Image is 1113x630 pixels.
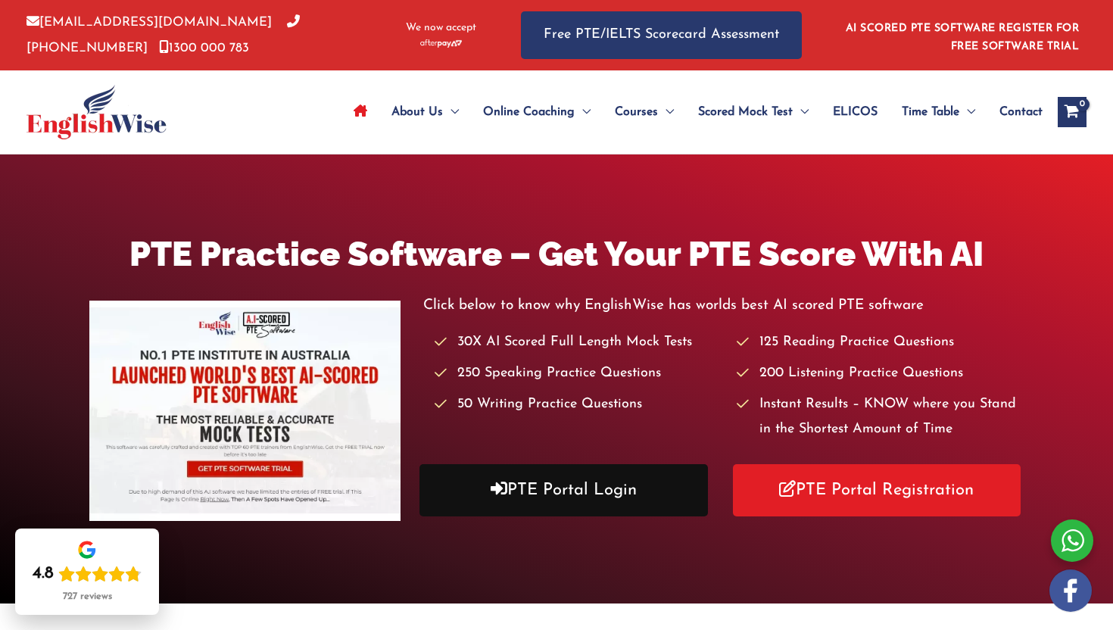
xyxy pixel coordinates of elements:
a: AI SCORED PTE SOFTWARE REGISTER FOR FREE SOFTWARE TRIAL [846,23,1080,52]
a: Contact [987,86,1043,139]
span: Menu Toggle [443,86,459,139]
img: cropped-ew-logo [26,85,167,139]
span: Scored Mock Test [698,86,793,139]
img: Afterpay-Logo [420,39,462,48]
span: Time Table [902,86,959,139]
li: 125 Reading Practice Questions [737,330,1024,355]
span: Menu Toggle [793,86,809,139]
a: About UsMenu Toggle [379,86,471,139]
span: Menu Toggle [959,86,975,139]
a: PTE Portal Registration [733,464,1021,516]
a: [PHONE_NUMBER] [26,16,300,54]
li: Instant Results – KNOW where you Stand in the Shortest Amount of Time [737,392,1024,443]
li: 200 Listening Practice Questions [737,361,1024,386]
span: About Us [391,86,443,139]
a: View Shopping Cart, empty [1058,97,1086,127]
img: pte-institute-main [89,301,401,521]
span: We now accept [406,20,476,36]
li: 250 Speaking Practice Questions [435,361,722,386]
li: 30X AI Scored Full Length Mock Tests [435,330,722,355]
a: ELICOS [821,86,890,139]
div: 727 reviews [63,591,112,603]
a: Free PTE/IELTS Scorecard Assessment [521,11,802,59]
p: Click below to know why EnglishWise has worlds best AI scored PTE software [423,293,1024,318]
a: [EMAIL_ADDRESS][DOMAIN_NAME] [26,16,272,29]
span: Online Coaching [483,86,575,139]
a: Time TableMenu Toggle [890,86,987,139]
a: PTE Portal Login [419,464,708,516]
span: Menu Toggle [658,86,674,139]
nav: Site Navigation: Main Menu [341,86,1043,139]
span: Contact [999,86,1043,139]
a: Online CoachingMenu Toggle [471,86,603,139]
a: CoursesMenu Toggle [603,86,686,139]
div: Rating: 4.8 out of 5 [33,563,142,585]
li: 50 Writing Practice Questions [435,392,722,417]
img: white-facebook.png [1049,569,1092,612]
div: 4.8 [33,563,54,585]
span: Courses [615,86,658,139]
span: ELICOS [833,86,878,139]
h1: PTE Practice Software – Get Your PTE Score With AI [89,230,1024,278]
span: Menu Toggle [575,86,591,139]
aside: Header Widget 1 [837,11,1086,60]
a: 1300 000 783 [159,42,249,55]
a: Scored Mock TestMenu Toggle [686,86,821,139]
